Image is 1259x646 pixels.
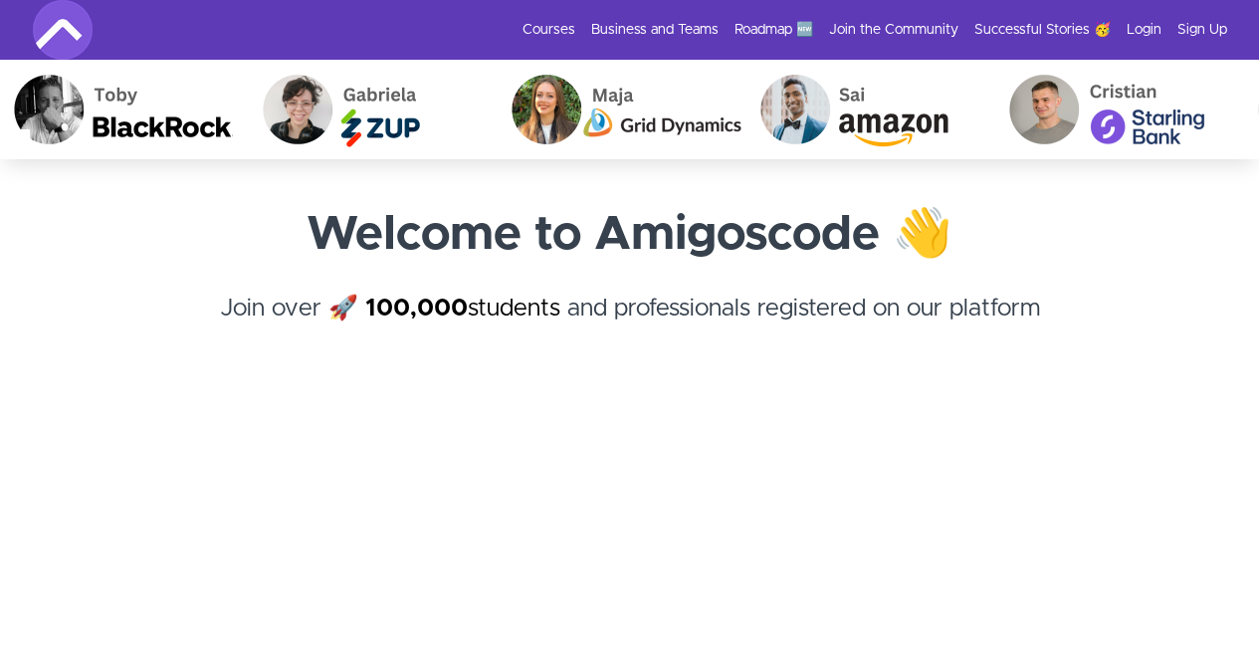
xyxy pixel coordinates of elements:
[974,20,1111,40] a: Successful Stories 🥳
[365,297,468,321] strong: 100,000
[1177,20,1227,40] a: Sign Up
[33,291,1227,362] h4: Join over 🚀 and professionals registered on our platform
[854,60,1103,159] img: Cristian
[107,60,356,159] img: Gabriela
[523,20,575,40] a: Courses
[356,60,605,159] img: Maja
[734,20,813,40] a: Roadmap 🆕
[1127,20,1161,40] a: Login
[365,297,560,321] a: 100,000students
[605,60,854,159] img: Sai
[829,20,958,40] a: Join the Community
[307,211,952,259] strong: Welcome to Amigoscode 👋
[591,20,719,40] a: Business and Teams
